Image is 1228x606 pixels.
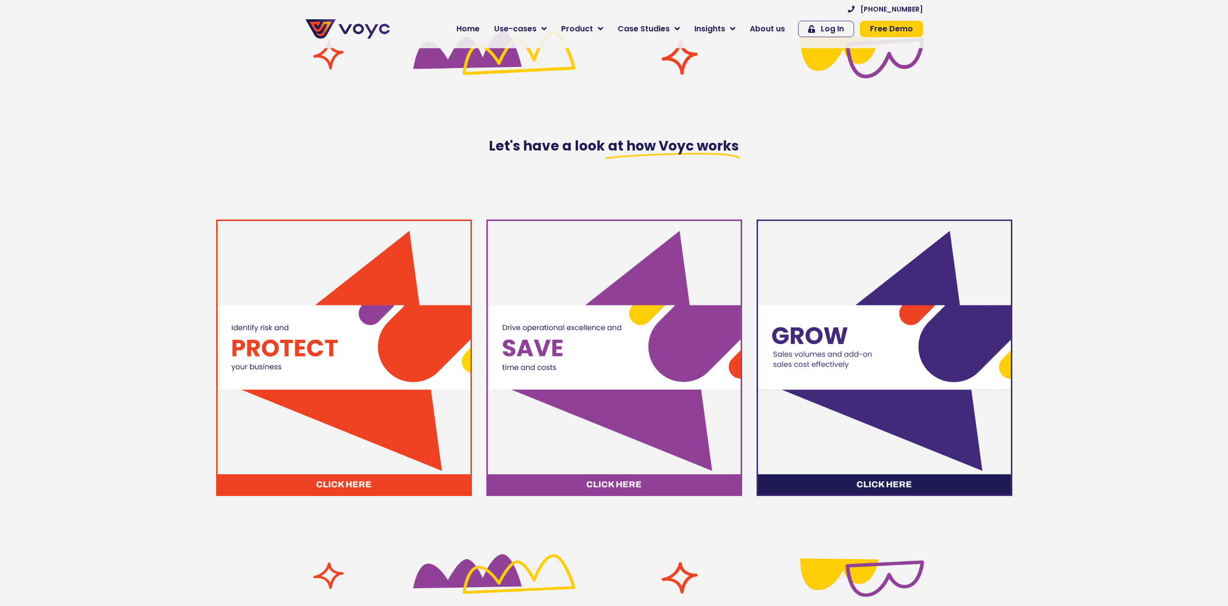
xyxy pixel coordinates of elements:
a: About us [743,19,792,39]
a: Click here [758,474,1011,495]
a: [PHONE_NUMBER] [848,6,923,13]
img: voyc-full-logo [305,19,390,39]
a: Click here [218,474,470,495]
a: Product [554,19,610,39]
span: Case Studies [618,23,670,35]
span: Let's have a look [489,137,605,155]
a: Home [449,19,487,39]
span: Phone [128,39,152,50]
span: [PHONE_NUMBER] [860,6,923,13]
a: Insights [687,19,743,39]
span: Click here [586,480,642,489]
a: Click here [488,474,741,495]
span: About us [750,23,785,35]
a: Privacy Policy [199,201,244,210]
a: Use-cases [487,19,554,39]
a: Case Studies [610,19,687,39]
span: Product [561,23,593,35]
span: Free Demo [870,25,913,33]
span: Click here [316,480,372,489]
span: Use-cases [494,23,537,35]
a: Log In [798,21,854,37]
span: Log In [821,25,844,33]
span: Insights [694,23,725,35]
span: Home [456,23,480,35]
span: Job title [128,78,161,89]
span: Click here [856,480,912,489]
a: Free Demo [860,21,923,37]
span: at how Voyc works [608,138,739,154]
